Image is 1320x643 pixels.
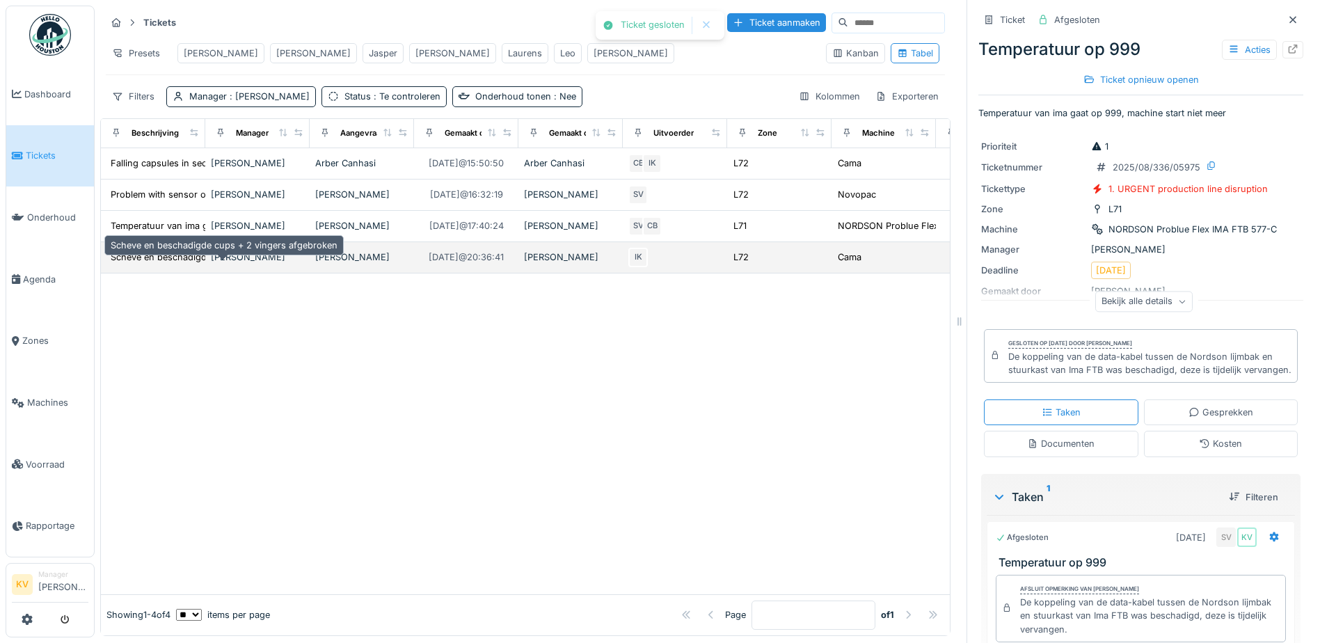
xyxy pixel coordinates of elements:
div: Aangevraagd door [340,127,410,139]
div: Exporteren [869,86,945,106]
div: [DATE] @ 15:50:50 [429,157,504,170]
div: Gesprekken [1188,406,1253,419]
div: [DATE] [1096,264,1126,277]
div: CB [642,216,662,236]
div: Gesloten op [DATE] door [PERSON_NAME] [1008,339,1132,349]
div: SV [1216,527,1236,547]
div: De koppeling van de data-kabel tussen de Nordson lijmbak en stuurkast van Ima FTB was beschadigd,... [1008,350,1291,376]
div: Kosten [1199,437,1242,450]
span: : [PERSON_NAME] [227,91,310,102]
div: [PERSON_NAME] [211,188,304,201]
div: Page [725,608,746,621]
div: Presets [106,43,166,63]
div: [PERSON_NAME] [315,219,408,232]
div: [PERSON_NAME] [524,251,617,264]
div: Novopac [838,188,876,201]
div: Arber Canhasi [524,157,617,170]
div: Ticket gesloten [621,19,685,31]
div: Afgesloten [996,532,1049,543]
div: Afsluit opmerking van [PERSON_NAME] [1020,585,1139,594]
div: Status [344,90,440,103]
img: Badge_color-CXgf-gQk.svg [29,14,71,56]
div: Jasper [369,47,397,60]
div: Manager [236,127,269,139]
div: [DATE] @ 20:36:41 [429,251,504,264]
div: SV [628,216,648,236]
div: [PERSON_NAME] [524,188,617,201]
div: Deadline [981,264,1086,277]
div: [PERSON_NAME] [211,219,304,232]
div: NORDSON Problue Flex IMA FTB 577-C [1108,223,1277,236]
div: L71 [733,219,747,232]
div: KV [1237,527,1257,547]
div: Falling capsules in second feeder like on the v... [111,157,315,170]
div: Manager [189,90,310,103]
div: L72 [733,188,749,201]
div: Kolommen [793,86,866,106]
div: Laurens [508,47,542,60]
div: SV [628,185,648,205]
a: Machines [6,372,94,434]
a: Agenda [6,248,94,310]
li: KV [12,574,33,595]
span: : Te controleren [371,91,440,102]
div: [PERSON_NAME] [211,157,304,170]
span: Rapportage [26,519,88,532]
div: Scheve en beschadigde cups + 2 vingers afgebroken [111,251,337,264]
div: [PERSON_NAME] [594,47,668,60]
div: Taken [1042,406,1081,419]
div: 1. URGENT production line disruption [1108,182,1268,196]
a: Rapportage [6,495,94,557]
div: Ticket opnieuw openen [1078,70,1204,89]
div: Leo [560,47,575,60]
div: CB [628,154,648,173]
div: L72 [733,251,749,264]
div: Machine [981,223,1086,236]
div: Taken [992,489,1218,505]
div: items per page [176,608,270,621]
div: [DATE] @ 17:40:24 [429,219,504,232]
div: Zone [758,127,777,139]
div: [PERSON_NAME] [315,188,408,201]
div: Filters [106,86,161,106]
div: [PERSON_NAME] [184,47,258,60]
span: Dashboard [24,88,88,101]
a: Voorraad [6,434,94,495]
div: Cama [838,251,861,264]
div: Acties [1222,40,1277,60]
span: Agenda [23,273,88,286]
div: [PERSON_NAME] [981,243,1301,256]
div: Temperatuur op 999 [978,37,1303,62]
span: Voorraad [26,458,88,471]
div: NORDSON Problue Flex IMA FTB 577-C [838,219,1006,232]
h3: Temperatuur op 999 [999,556,1289,569]
div: Problem with sensor on Novopack [111,188,257,201]
span: Zones [22,334,88,347]
div: IK [628,248,648,267]
div: Arber Canhasi [315,157,408,170]
div: Onderhoud tonen [475,90,576,103]
a: KV Manager[PERSON_NAME] [12,569,88,603]
div: [PERSON_NAME] [415,47,490,60]
div: [PERSON_NAME] [315,251,408,264]
div: Cama [838,157,861,170]
div: L72 [733,157,749,170]
div: Gemaakt op [445,127,489,139]
div: Scheve en beschadigde cups + 2 vingers afgebroken [104,235,344,255]
a: Dashboard [6,63,94,125]
div: Prioriteit [981,140,1086,153]
div: Ticketnummer [981,161,1086,174]
div: Gemaakt door [549,127,601,139]
div: [PERSON_NAME] [276,47,351,60]
div: Kanban [832,47,879,60]
div: Ticket [1000,13,1025,26]
div: Zone [981,203,1086,216]
p: Temperatuur van ima gaat op 999, machine start niet meer [978,106,1303,120]
div: L71 [1108,203,1122,216]
a: Tickets [6,125,94,187]
span: Tickets [26,149,88,162]
a: Zones [6,310,94,372]
div: 1 [1091,140,1108,153]
span: : Nee [551,91,576,102]
div: Tabel [897,47,933,60]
